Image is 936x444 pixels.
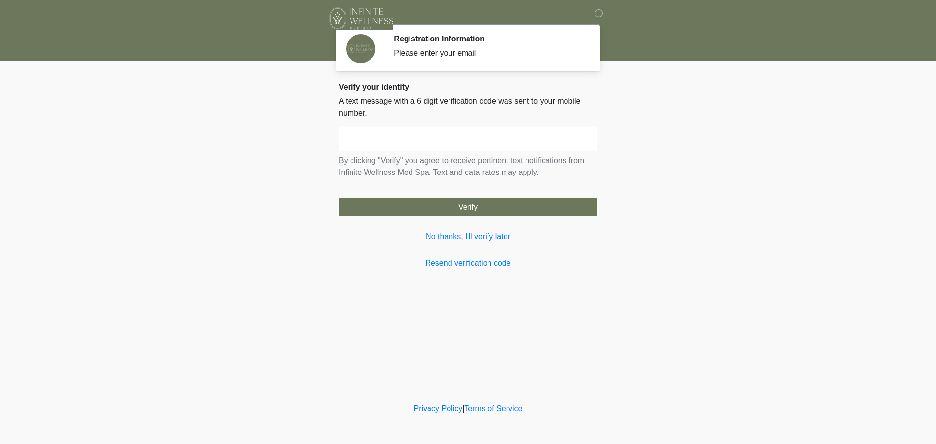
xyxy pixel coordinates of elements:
[339,82,597,92] h2: Verify your identity
[339,257,597,269] a: Resend verification code
[346,34,375,63] img: Agent Avatar
[329,7,393,30] img: Infinite Wellness Med Spa Logo
[339,155,597,178] p: By clicking "Verify" you agree to receive pertinent text notifications from Infinite Wellness Med...
[394,47,583,59] div: Please enter your email
[394,34,583,43] h2: Registration Information
[462,405,464,413] a: |
[339,96,597,119] p: A text message with a 6 digit verification code was sent to your mobile number.
[464,405,522,413] a: Terms of Service
[414,405,463,413] a: Privacy Policy
[339,198,597,216] button: Verify
[339,231,597,243] a: No thanks, I'll verify later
